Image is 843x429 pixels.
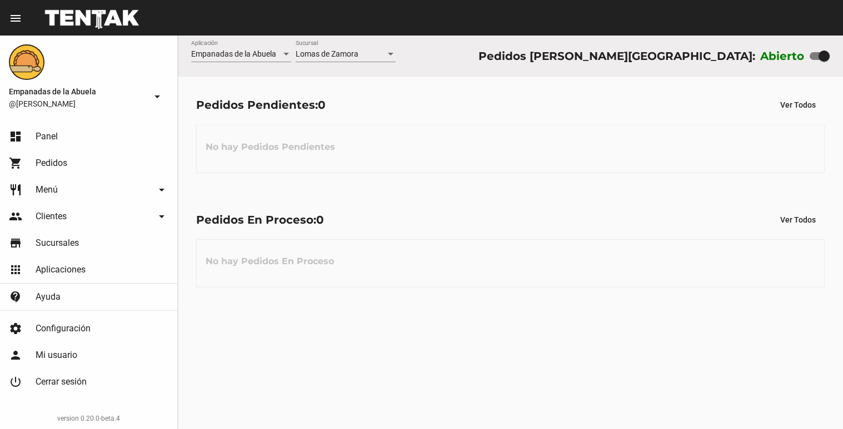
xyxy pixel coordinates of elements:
[9,375,22,388] mat-icon: power_settings_new
[9,12,22,25] mat-icon: menu
[9,183,22,196] mat-icon: restaurant
[780,100,816,109] span: Ver Todos
[191,49,276,58] span: Empanadas de la Abuela
[36,376,87,387] span: Cerrar sesión
[9,85,146,98] span: Empanadas de la Abuela
[36,264,86,275] span: Aplicaciones
[316,213,324,226] span: 0
[197,130,344,164] h3: No hay Pedidos Pendientes
[36,211,67,222] span: Clientes
[36,158,67,169] span: Pedidos
[478,47,755,65] div: Pedidos [PERSON_NAME][GEOGRAPHIC_DATA]:
[9,236,22,250] mat-icon: store
[771,95,825,115] button: Ver Todos
[36,323,91,334] span: Configuración
[9,290,22,304] mat-icon: contact_support
[36,238,79,249] span: Sucursales
[36,184,58,195] span: Menú
[197,245,343,278] h3: No hay Pedidos En Proceso
[36,291,61,302] span: Ayuda
[296,49,358,58] span: Lomas de Zamora
[780,215,816,224] span: Ver Todos
[9,349,22,362] mat-icon: person
[9,263,22,276] mat-icon: apps
[9,157,22,170] mat-icon: shopping_cart
[196,96,326,114] div: Pedidos Pendientes:
[9,98,146,109] span: @[PERSON_NAME]
[9,130,22,143] mat-icon: dashboard
[155,210,168,223] mat-icon: arrow_drop_down
[9,44,44,80] img: f0136945-ed32-4f7c-91e3-a375bc4bb2c5.png
[796,385,832,418] iframe: chat widget
[36,350,77,361] span: Mi usuario
[9,413,168,424] div: version 0.20.0-beta.4
[151,90,164,103] mat-icon: arrow_drop_down
[9,210,22,223] mat-icon: people
[760,47,805,65] label: Abierto
[36,131,58,142] span: Panel
[318,98,326,112] span: 0
[196,211,324,229] div: Pedidos En Proceso:
[771,210,825,230] button: Ver Todos
[9,322,22,335] mat-icon: settings
[155,183,168,196] mat-icon: arrow_drop_down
